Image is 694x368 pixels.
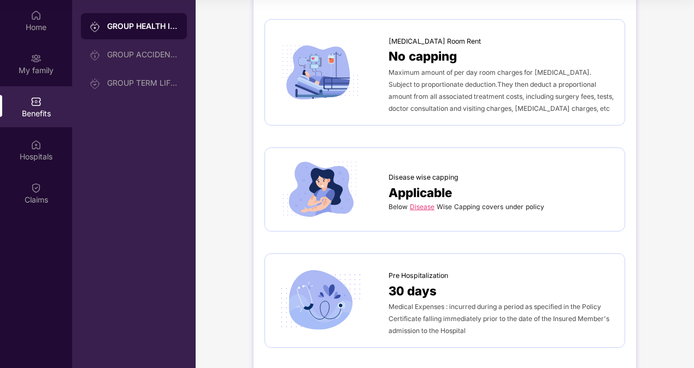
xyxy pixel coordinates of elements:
div: GROUP TERM LIFE INSURANCE [107,79,178,87]
img: svg+xml;base64,PHN2ZyBpZD0iSG9tZSIgeG1sbnM9Imh0dHA6Ly93d3cudzMub3JnLzIwMDAvc3ZnIiB3aWR0aD0iMjAiIG... [31,10,42,21]
img: svg+xml;base64,PHN2ZyB3aWR0aD0iMjAiIGhlaWdodD0iMjAiIHZpZXdCb3g9IjAgMCAyMCAyMCIgZmlsbD0ibm9uZSIgeG... [31,53,42,64]
img: svg+xml;base64,PHN2ZyB3aWR0aD0iMjAiIGhlaWdodD0iMjAiIHZpZXdCb3g9IjAgMCAyMCAyMCIgZmlsbD0ibm9uZSIgeG... [90,21,101,32]
span: Pre Hospitalization [389,270,448,281]
span: under [505,203,524,211]
div: GROUP HEALTH INSURANCE [107,21,178,32]
span: Applicable [389,183,452,202]
span: Capping [454,203,480,211]
span: policy [526,203,544,211]
img: icon [276,159,364,221]
img: icon [276,41,364,103]
span: Maximum amount of per day room charges for [MEDICAL_DATA]. Subject to proportionate deduction.The... [389,68,614,112]
a: Disease [410,203,434,211]
span: covers [482,203,503,211]
img: svg+xml;base64,PHN2ZyB3aWR0aD0iMjAiIGhlaWdodD0iMjAiIHZpZXdCb3g9IjAgMCAyMCAyMCIgZmlsbD0ibm9uZSIgeG... [90,50,101,61]
img: icon [276,270,364,331]
img: svg+xml;base64,PHN2ZyBpZD0iQmVuZWZpdHMiIHhtbG5zPSJodHRwOi8vd3d3LnczLm9yZy8yMDAwL3N2ZyIgd2lkdGg9Ij... [31,96,42,107]
span: 30 days [389,281,437,300]
span: Disease wise capping [389,172,458,183]
span: [MEDICAL_DATA] Room Rent [389,36,481,47]
div: GROUP ACCIDENTAL INSURANCE [107,50,178,59]
img: svg+xml;base64,PHN2ZyBpZD0iSG9zcGl0YWxzIiB4bWxucz0iaHR0cDovL3d3dy53My5vcmcvMjAwMC9zdmciIHdpZHRoPS... [31,139,42,150]
span: Wise [437,203,452,211]
span: Medical Expenses : incurred during a period as specified in the Policy Certificate falling immedi... [389,302,609,335]
span: No capping [389,46,457,66]
span: Below [389,203,408,211]
img: svg+xml;base64,PHN2ZyB3aWR0aD0iMjAiIGhlaWdodD0iMjAiIHZpZXdCb3g9IjAgMCAyMCAyMCIgZmlsbD0ibm9uZSIgeG... [90,78,101,89]
img: svg+xml;base64,PHN2ZyBpZD0iQ2xhaW0iIHhtbG5zPSJodHRwOi8vd3d3LnczLm9yZy8yMDAwL3N2ZyIgd2lkdGg9IjIwIi... [31,182,42,193]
